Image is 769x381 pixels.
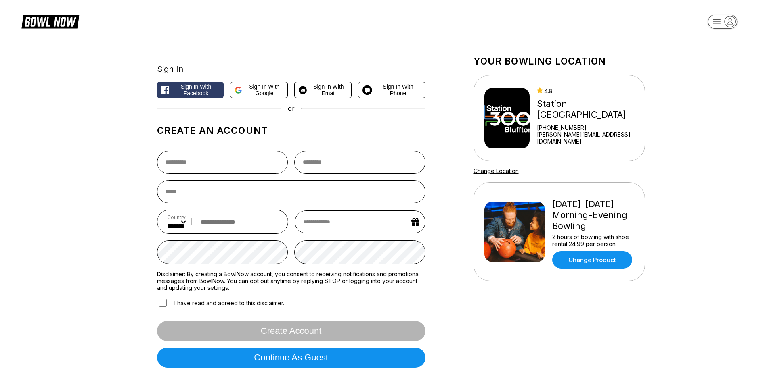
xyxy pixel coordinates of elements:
[157,271,425,291] label: Disclaimer: By creating a BowlNow account, you consent to receiving notifications and promotional...
[159,299,167,307] input: I have read and agreed to this disclaimer.
[157,104,425,112] div: or
[474,167,519,174] a: Change Location
[157,125,425,136] h1: Create an account
[537,98,641,120] div: Station [GEOGRAPHIC_DATA]
[157,348,425,368] button: Continue as guest
[375,83,421,96] span: Sign in with Phone
[484,88,530,148] img: Station 300 Bluffton
[157,64,425,74] div: Sign In
[537,131,641,145] a: [PERSON_NAME][EMAIL_ADDRESS][DOMAIN_NAME]
[167,214,186,220] label: Country
[552,233,634,247] div: 2 hours of bowling with shoe rental 24.99 per person
[474,56,645,67] h1: Your bowling location
[230,82,287,98] button: Sign in with Google
[157,298,284,308] label: I have read and agreed to this disclaimer.
[358,82,425,98] button: Sign in with Phone
[245,83,283,96] span: Sign in with Google
[172,83,220,96] span: Sign in with Facebook
[310,83,347,96] span: Sign in with Email
[552,251,632,269] a: Change Product
[552,199,634,231] div: [DATE]-[DATE] Morning-Evening Bowling
[157,82,224,98] button: Sign in with Facebook
[537,87,641,94] div: 4.8
[484,202,545,262] img: Friday-Sunday Morning-Evening Bowling
[294,82,352,98] button: Sign in with Email
[537,124,641,131] div: [PHONE_NUMBER]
